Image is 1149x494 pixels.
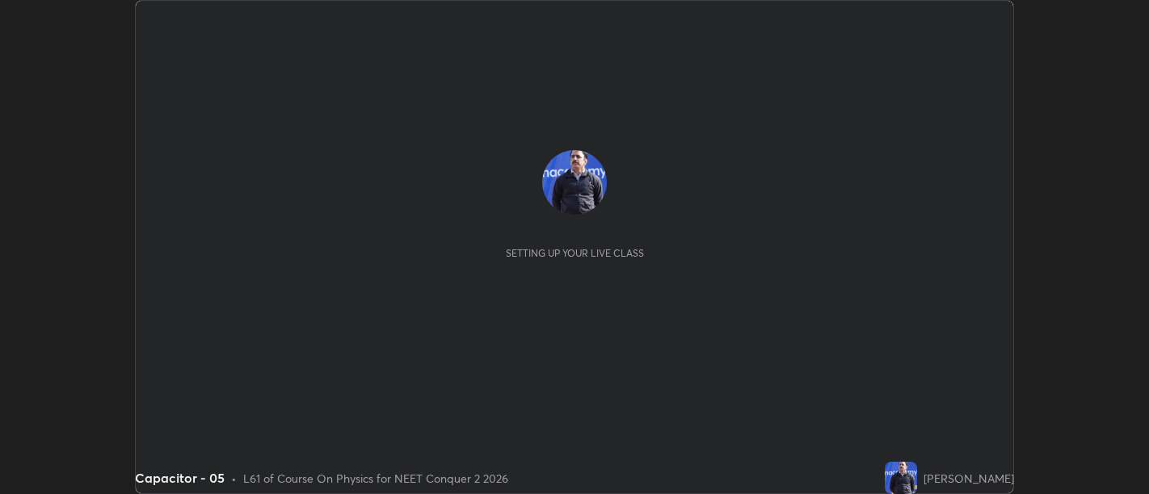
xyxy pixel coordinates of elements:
div: [PERSON_NAME] [924,470,1014,487]
img: 0fac2fe1a61b44c9b83749fbfb6ae1ce.jpg [885,462,917,494]
div: L61 of Course On Physics for NEET Conquer 2 2026 [243,470,508,487]
div: • [231,470,237,487]
div: Capacitor - 05 [135,468,225,488]
img: 0fac2fe1a61b44c9b83749fbfb6ae1ce.jpg [542,150,607,215]
div: Setting up your live class [506,247,644,259]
